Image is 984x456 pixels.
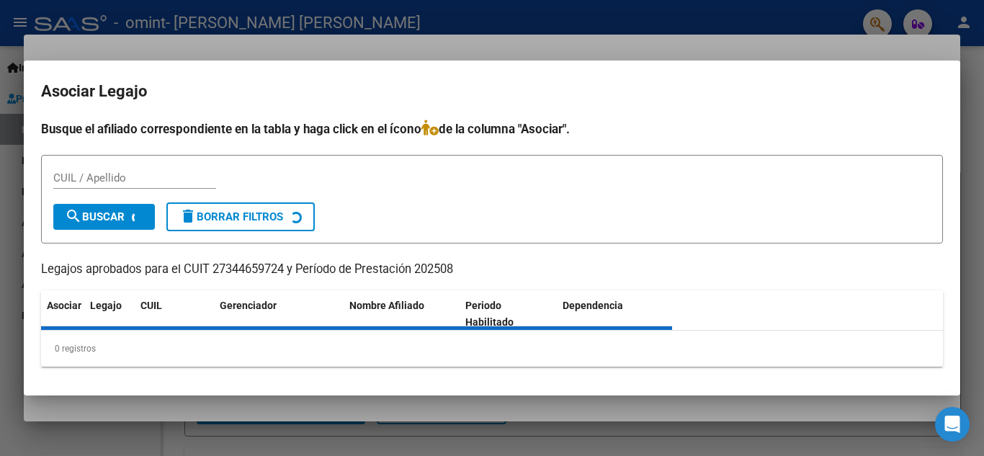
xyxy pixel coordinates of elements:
span: Nombre Afiliado [349,300,424,311]
div: Open Intercom Messenger [935,407,970,442]
mat-icon: delete [179,207,197,225]
span: Dependencia [563,300,623,311]
datatable-header-cell: CUIL [135,290,214,338]
button: Borrar Filtros [166,202,315,231]
span: CUIL [140,300,162,311]
mat-icon: search [65,207,82,225]
datatable-header-cell: Periodo Habilitado [460,290,557,338]
span: Borrar Filtros [179,210,283,223]
h4: Busque el afiliado correspondiente en la tabla y haga click en el ícono de la columna "Asociar". [41,120,943,138]
datatable-header-cell: Gerenciador [214,290,344,338]
datatable-header-cell: Dependencia [557,290,673,338]
p: Legajos aprobados para el CUIT 27344659724 y Período de Prestación 202508 [41,261,943,279]
div: 0 registros [41,331,943,367]
span: Buscar [65,210,125,223]
button: Buscar [53,204,155,230]
datatable-header-cell: Asociar [41,290,84,338]
datatable-header-cell: Legajo [84,290,135,338]
span: Asociar [47,300,81,311]
span: Legajo [90,300,122,311]
datatable-header-cell: Nombre Afiliado [344,290,460,338]
span: Gerenciador [220,300,277,311]
span: Periodo Habilitado [465,300,514,328]
h2: Asociar Legajo [41,78,943,105]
